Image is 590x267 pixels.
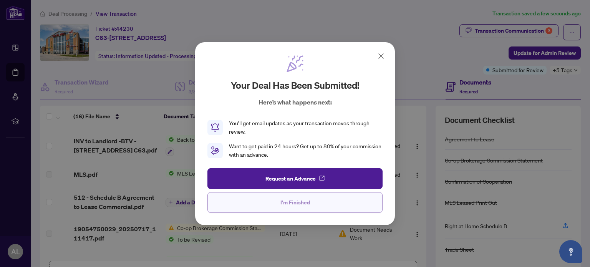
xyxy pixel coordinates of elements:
div: Want to get paid in 24 hours? Get up to 80% of your commission with an advance. [229,142,383,159]
button: I'm Finished [207,192,383,212]
button: Open asap [559,240,582,263]
button: Request an Advance [207,168,383,189]
div: You’ll get email updates as your transaction moves through review. [229,119,383,136]
h2: Your deal has been submitted! [231,79,360,91]
span: I'm Finished [280,196,310,208]
span: Request an Advance [265,172,316,184]
p: Here’s what happens next: [259,98,332,107]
